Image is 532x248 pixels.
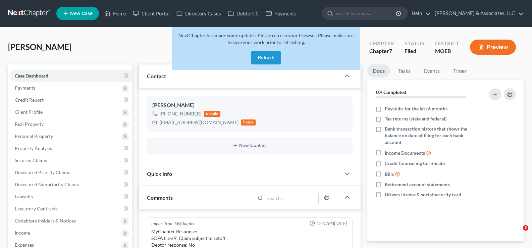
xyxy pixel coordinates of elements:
[9,166,132,179] a: Unsecured Priority Claims
[385,115,446,122] span: Tax returns (state and federal)
[376,89,406,95] strong: 0% Completed
[147,194,173,201] span: Comments
[523,225,528,231] span: 3
[15,109,43,115] span: Client Profile
[9,191,132,203] a: Lawsuits
[160,119,238,126] div: [EMAIL_ADDRESS][DOMAIN_NAME]
[204,111,221,117] div: mobile
[70,11,93,16] span: New Case
[15,157,47,163] span: Secured Claims
[15,169,70,175] span: Unsecured Priority Claims
[15,97,44,103] span: Credit Report
[15,194,33,199] span: Lawsuits
[9,94,132,106] a: Credit Report
[385,150,425,156] span: Income Documents
[408,7,431,19] a: Help
[15,85,35,91] span: Payments
[385,191,461,198] span: Drivers license & social security card
[9,70,132,82] a: Case Dashboard
[15,182,79,187] span: Unsecured Nonpriority Claims
[9,179,132,191] a: Unsecured Nonpriority Claims
[173,7,224,19] a: Directory Cases
[8,42,71,52] span: [PERSON_NAME]
[431,7,524,19] a: [PERSON_NAME] & Associates, LLC
[9,154,132,166] a: Secured Claims
[389,48,392,54] span: 7
[147,73,166,79] span: Contact
[101,7,129,19] a: Home
[316,220,347,227] span: 12:07PM[DATE]
[152,101,348,109] div: [PERSON_NAME]
[151,220,195,227] div: Import from MyChapter
[9,142,132,154] a: Property Analysis
[129,7,173,19] a: Client Portal
[405,47,424,55] div: Filed
[15,133,53,139] span: Personal Property
[393,64,416,78] a: Tasks
[178,33,354,45] span: NextChapter has made some updates. Please refresh your browser. Please make sure to save your wor...
[509,225,525,241] iframe: Intercom live chat
[369,40,394,47] div: Chapter
[385,105,447,112] span: Paystubs for the last 6 months
[160,110,201,117] div: [PHONE_NUMBER]
[405,40,424,47] div: Status
[15,145,52,151] span: Property Analysis
[367,64,390,78] a: Docs
[152,143,348,148] button: New Contact
[15,218,76,224] span: Codebtors Insiders & Notices
[15,121,44,127] span: Real Property
[435,47,459,55] div: MOEB
[385,160,445,167] span: Credit Counseling Certificate
[385,126,479,146] span: Bank transaction history that shows the balance on date of filing for each bank account
[241,119,256,126] div: home
[385,181,450,188] span: Retirement account statements
[15,206,58,211] span: Executory Contracts
[448,64,472,78] a: Timer
[224,7,262,19] a: DebtorCC
[369,47,394,55] div: Chapter
[15,230,30,236] span: Income
[15,73,48,79] span: Case Dashboard
[385,171,394,178] span: Bills
[15,242,34,248] span: Expenses
[435,40,459,47] div: District
[470,40,516,55] button: Preview
[265,192,319,204] input: Search...
[251,51,281,64] button: Refresh
[419,64,445,78] a: Events
[262,7,300,19] a: Payments
[147,170,172,177] span: Quick Info
[335,7,397,19] input: Search by name...
[9,203,132,215] a: Executory Contracts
